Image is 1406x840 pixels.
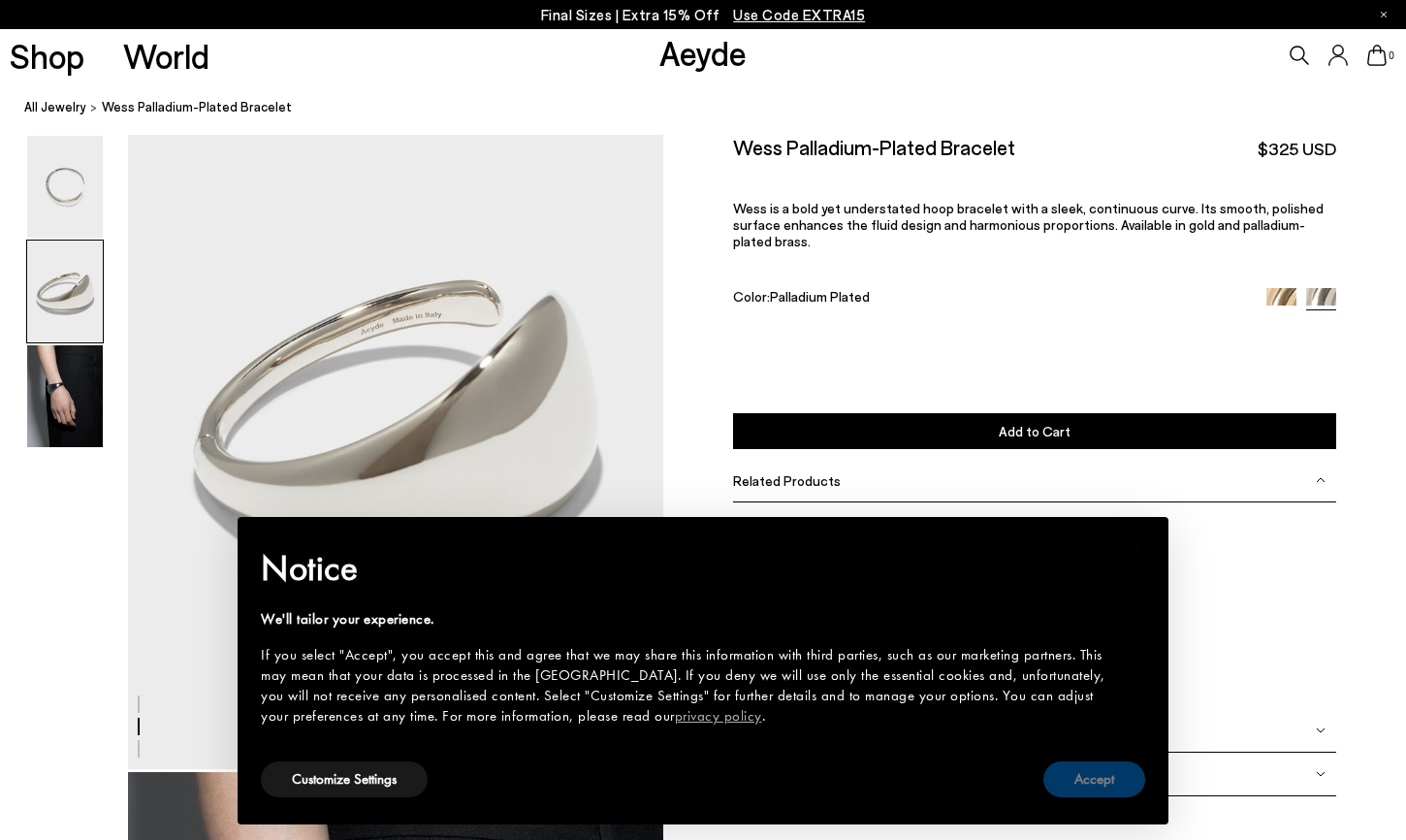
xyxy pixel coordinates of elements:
[1367,45,1387,66] a: 0
[1258,137,1336,161] span: $325 USD
[999,423,1070,439] span: Add to Cart
[261,543,1114,594] h2: Notice
[733,135,1015,159] h2: Wess Palladium-Plated Bracelet
[1114,523,1161,569] button: Close this notice
[1316,769,1326,779] img: svg%3E
[733,288,1246,310] div: Color:
[675,706,762,726] a: privacy policy
[541,3,866,27] p: Final Sizes | Extra 15% Off
[733,472,841,489] span: Related Products
[1316,475,1326,485] img: svg%3E
[733,6,865,23] span: Navigate to /collections/ss25-final-sizes
[1316,726,1326,735] img: svg%3E
[1043,761,1145,797] button: Accept
[27,136,103,238] img: Wess Palladium-Plated Bracelet - Image 1
[659,32,747,73] a: Aeyde
[261,761,428,797] button: Customize Settings
[770,288,870,305] span: Palladium Plated
[24,97,86,117] a: All Jewelry
[1387,50,1396,61] span: 0
[261,645,1114,727] div: If you select "Accept", you accept this and agree that we may share this information with third p...
[733,413,1335,449] button: Add to Cart
[27,241,103,342] img: Wess Palladium-Plated Bracelet - Image 2
[24,81,1406,135] nav: breadcrumb
[261,609,1114,630] div: We'll tailor your experience.
[733,200,1335,249] p: Wess is a bold yet understated hoop bracelet with a sleek, continuous curve. Its smooth, polished...
[1132,531,1144,561] span: ×
[123,39,209,73] a: World
[10,39,84,73] a: Shop
[102,97,292,117] span: Wess Palladium-Plated Bracelet
[27,345,103,447] img: Wess Palladium-Plated Bracelet - Image 3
